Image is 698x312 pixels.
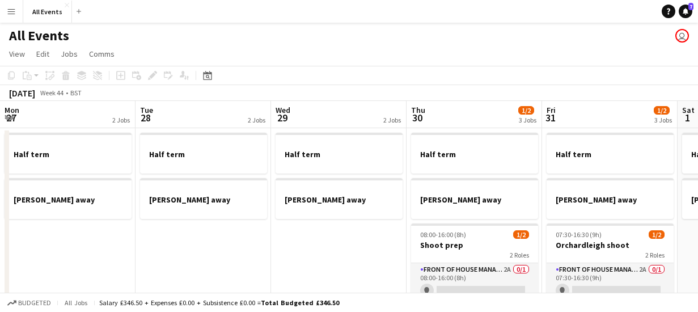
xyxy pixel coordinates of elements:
[274,111,290,124] span: 29
[411,240,538,250] h3: Shoot prep
[276,149,403,159] h3: Half term
[9,87,35,99] div: [DATE]
[37,88,66,97] span: Week 44
[261,298,339,307] span: Total Budgeted £346.50
[654,116,672,124] div: 3 Jobs
[32,47,54,61] a: Edit
[411,178,538,219] app-job-card: [PERSON_NAME] away
[649,230,665,239] span: 1/2
[556,230,602,239] span: 07:30-16:30 (9h)
[411,133,538,174] app-job-card: Half term
[140,178,267,219] app-job-card: [PERSON_NAME] away
[112,116,130,124] div: 2 Jobs
[547,178,674,219] app-job-card: [PERSON_NAME] away
[140,105,153,115] span: Tue
[547,195,674,205] h3: [PERSON_NAME] away
[411,195,538,205] h3: [PERSON_NAME] away
[519,116,536,124] div: 3 Jobs
[5,105,19,115] span: Mon
[6,297,53,309] button: Budgeted
[276,133,403,174] app-job-card: Half term
[383,116,401,124] div: 2 Jobs
[18,299,51,307] span: Budgeted
[5,195,132,205] h3: [PERSON_NAME] away
[23,1,72,23] button: All Events
[62,298,90,307] span: All jobs
[9,49,25,59] span: View
[688,3,693,10] span: 7
[36,49,49,59] span: Edit
[420,230,466,239] span: 08:00-16:00 (8h)
[140,195,267,205] h3: [PERSON_NAME] away
[411,149,538,159] h3: Half term
[5,47,29,61] a: View
[645,251,665,259] span: 2 Roles
[248,116,265,124] div: 2 Jobs
[84,47,119,61] a: Comms
[409,111,425,124] span: 30
[3,111,19,124] span: 27
[547,105,556,115] span: Fri
[70,88,82,97] div: BST
[140,133,267,174] app-job-card: Half term
[675,29,689,43] app-user-avatar: Lucy Hinks
[513,230,529,239] span: 1/2
[547,149,674,159] h3: Half term
[89,49,115,59] span: Comms
[5,149,132,159] h3: Half term
[680,111,695,124] span: 1
[276,105,290,115] span: Wed
[276,178,403,219] app-job-card: [PERSON_NAME] away
[545,111,556,124] span: 31
[682,105,695,115] span: Sat
[61,49,78,59] span: Jobs
[510,251,529,259] span: 2 Roles
[140,149,267,159] h3: Half term
[5,178,132,219] app-job-card: [PERSON_NAME] away
[547,240,674,250] h3: Orchardleigh shoot
[99,298,339,307] div: Salary £346.50 + Expenses £0.00 + Subsistence £0.00 =
[56,47,82,61] a: Jobs
[138,111,153,124] span: 28
[654,106,670,115] span: 1/2
[547,263,674,302] app-card-role: Front of House Manager2A0/107:30-16:30 (9h)
[276,195,403,205] h3: [PERSON_NAME] away
[518,106,534,115] span: 1/2
[9,27,69,44] h1: All Events
[411,263,538,302] app-card-role: Front of House Manager2A0/108:00-16:00 (8h)
[547,133,674,174] app-job-card: Half term
[411,105,425,115] span: Thu
[5,133,132,174] app-job-card: Half term
[679,5,692,18] a: 7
